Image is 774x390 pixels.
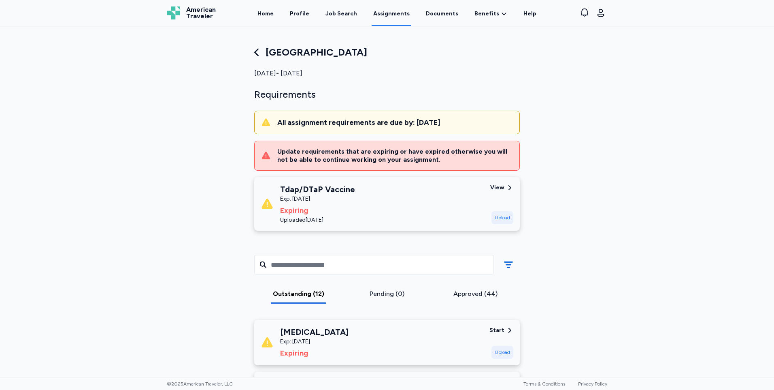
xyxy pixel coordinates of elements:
img: Logo [167,6,180,19]
div: View [490,184,504,192]
span: Benefits [474,10,499,18]
a: Privacy Policy [578,381,607,387]
div: Outstanding (12) [257,289,340,299]
span: © 2025 American Traveler, LLC [167,381,233,387]
div: Pending (0) [346,289,428,299]
div: Start [489,326,504,334]
div: Uploaded [DATE] [280,216,355,224]
div: Tdap/DTaP Vaccine [280,184,355,195]
div: Upload [491,211,513,224]
div: Requirements [254,88,520,101]
a: Assignments [372,1,411,26]
div: [GEOGRAPHIC_DATA] [254,46,520,59]
div: Expiring [280,347,349,359]
div: Approved (44) [434,289,517,299]
div: [MEDICAL_DATA] [280,326,349,338]
a: Benefits [474,10,507,18]
div: Expiring [280,205,355,216]
div: Job Search [325,10,357,18]
a: Terms & Conditions [523,381,565,387]
div: All assignment requirements are due by: [DATE] [277,118,513,127]
div: Exp: [DATE] [280,338,349,346]
div: Update requirements that are expiring or have expired otherwise you will not be able to continue ... [277,148,513,164]
div: [DATE] - [DATE] [254,69,520,78]
span: American Traveler [186,6,216,19]
div: Upload [491,346,513,359]
div: Exp: [DATE] [280,195,355,203]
